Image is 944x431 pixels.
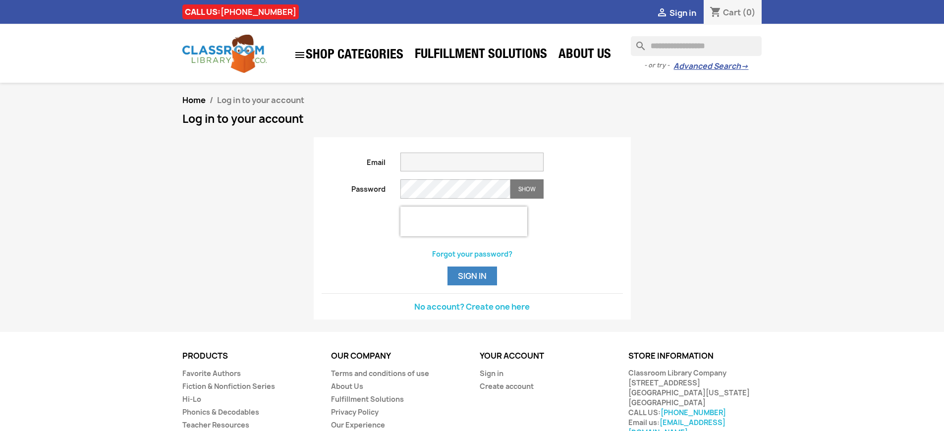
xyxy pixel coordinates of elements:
[410,46,552,65] a: Fulfillment Solutions
[331,381,363,391] a: About Us
[656,7,696,18] a:  Sign in
[644,60,673,70] span: - or try -
[314,153,393,167] label: Email
[400,207,527,236] iframe: reCAPTCHA
[294,49,306,61] i: 
[661,408,726,417] a: [PHONE_NUMBER]
[480,381,534,391] a: Create account
[314,179,393,194] label: Password
[331,352,465,361] p: Our company
[400,179,510,199] input: Password input
[182,381,275,391] a: Fiction & Nonfiction Series
[723,7,741,18] span: Cart
[182,35,267,73] img: Classroom Library Company
[182,369,241,378] a: Favorite Authors
[289,44,408,66] a: SHOP CATEGORIES
[182,113,762,125] h1: Log in to your account
[432,249,512,259] a: Forgot your password?
[182,352,316,361] p: Products
[217,95,304,106] span: Log in to your account
[510,179,544,199] button: Show
[628,352,762,361] p: Store information
[182,95,206,106] a: Home
[331,369,429,378] a: Terms and conditions of use
[331,420,385,430] a: Our Experience
[554,46,616,65] a: About Us
[631,36,762,56] input: Search
[182,394,201,404] a: Hi-Lo
[414,301,530,312] a: No account? Create one here
[331,407,379,417] a: Privacy Policy
[331,394,404,404] a: Fulfillment Solutions
[447,267,497,285] button: Sign in
[182,4,299,19] div: CALL US:
[631,36,643,48] i: search
[742,7,756,18] span: (0)
[182,420,249,430] a: Teacher Resources
[741,61,748,71] span: →
[480,369,503,378] a: Sign in
[673,61,748,71] a: Advanced Search→
[669,7,696,18] span: Sign in
[710,7,722,19] i: shopping_cart
[182,407,259,417] a: Phonics & Decodables
[656,7,668,19] i: 
[221,6,296,17] a: [PHONE_NUMBER]
[480,350,544,361] a: Your account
